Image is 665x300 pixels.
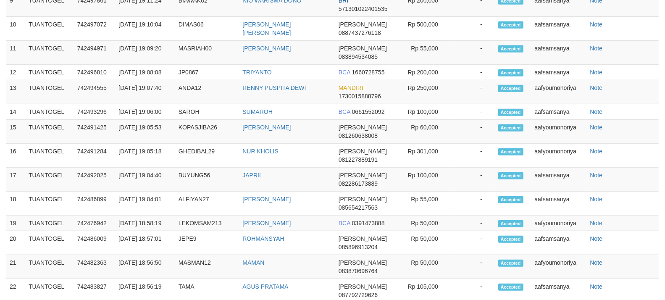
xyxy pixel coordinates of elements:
td: KOPASJIBA26 [175,120,239,144]
a: Note [590,235,603,242]
span: [PERSON_NAME] [339,172,387,179]
td: [DATE] 19:04:40 [115,168,175,192]
a: Note [590,220,603,226]
td: 19 [6,216,25,231]
td: JP0867 [175,65,239,80]
a: [PERSON_NAME] [242,124,291,131]
span: [PERSON_NAME] [339,45,387,52]
span: Accepted [498,69,523,76]
a: TRIYANTO [242,69,272,76]
td: Rp 250,000 [399,80,451,104]
span: Accepted [498,236,523,243]
td: - [451,104,495,120]
td: TUANTOGEL [25,41,74,65]
span: Accepted [498,196,523,203]
a: [PERSON_NAME] [PERSON_NAME] [242,21,291,36]
td: - [451,255,495,279]
td: LEKOMSAM213 [175,216,239,231]
td: 742491425 [74,120,115,144]
span: Accepted [498,124,523,132]
span: [PERSON_NAME] [339,196,387,203]
span: [PERSON_NAME] [339,21,387,28]
td: aafyoumonoriya [531,216,586,231]
td: aafyoumonoriya [531,255,586,279]
td: 18 [6,192,25,216]
td: - [451,120,495,144]
td: ALFIYAN27 [175,192,239,216]
td: 742497072 [74,17,115,41]
span: Accepted [498,284,523,291]
span: 1660728755 [352,69,385,76]
span: 571301022401535 [339,5,388,12]
td: 20 [6,231,25,255]
td: [DATE] 19:07:40 [115,80,175,104]
td: 12 [6,65,25,80]
span: Accepted [498,21,523,29]
span: BCA [339,69,350,76]
a: JAPRIL [242,172,262,179]
td: [DATE] 19:04:01 [115,192,175,216]
td: TUANTOGEL [25,104,74,120]
td: 742494555 [74,80,115,104]
span: [PERSON_NAME] [339,124,387,131]
td: aafsamsanya [531,231,586,255]
span: 081227889191 [339,156,378,163]
td: MASMAN12 [175,255,239,279]
a: [PERSON_NAME] [242,220,291,226]
span: 083894534085 [339,53,378,60]
a: NUR KHOLIS [242,148,279,155]
td: 742486009 [74,231,115,255]
span: 087792729626 [339,292,378,298]
td: GHEDIBAL29 [175,144,239,168]
span: MANDIRI [339,84,363,91]
td: [DATE] 18:56:50 [115,255,175,279]
td: aafyoumonoriya [531,80,586,104]
a: [PERSON_NAME] [242,196,291,203]
span: [PERSON_NAME] [339,148,387,155]
td: 742494971 [74,41,115,65]
span: [PERSON_NAME] [339,259,387,266]
td: - [451,168,495,192]
a: SUMAROH [242,108,273,115]
span: Accepted [498,260,523,267]
td: Rp 500,000 [399,17,451,41]
a: Note [590,259,603,266]
td: TUANTOGEL [25,144,74,168]
span: 1730015888796 [339,93,381,100]
td: Rp 301,000 [399,144,451,168]
a: Note [590,21,603,28]
td: aafyoumonoriya [531,120,586,144]
span: 085896913204 [339,244,378,250]
a: Note [590,148,603,155]
td: [DATE] 18:57:01 [115,231,175,255]
td: 742491284 [74,144,115,168]
span: Accepted [498,220,523,227]
td: 11 [6,41,25,65]
td: BUYUNG56 [175,168,239,192]
td: - [451,41,495,65]
td: Rp 50,000 [399,255,451,279]
td: TUANTOGEL [25,216,74,231]
a: ROHMANSYAH [242,235,284,242]
td: Rp 200,000 [399,65,451,80]
td: 742496810 [74,65,115,80]
a: RENNY PUSPITA DEWI [242,84,306,91]
td: aafsamsanya [531,192,586,216]
td: [DATE] 19:08:08 [115,65,175,80]
td: TUANTOGEL [25,65,74,80]
td: TUANTOGEL [25,17,74,41]
td: TUANTOGEL [25,168,74,192]
td: JEPE9 [175,231,239,255]
td: MASRIAH00 [175,41,239,65]
span: Accepted [498,109,523,116]
a: MAMAN [242,259,264,266]
td: Rp 50,000 [399,231,451,255]
a: Note [590,45,603,52]
td: 21 [6,255,25,279]
span: Accepted [498,45,523,53]
td: 10 [6,17,25,41]
a: Note [590,84,603,91]
td: - [451,65,495,80]
td: [DATE] 19:05:18 [115,144,175,168]
td: Rp 55,000 [399,41,451,65]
